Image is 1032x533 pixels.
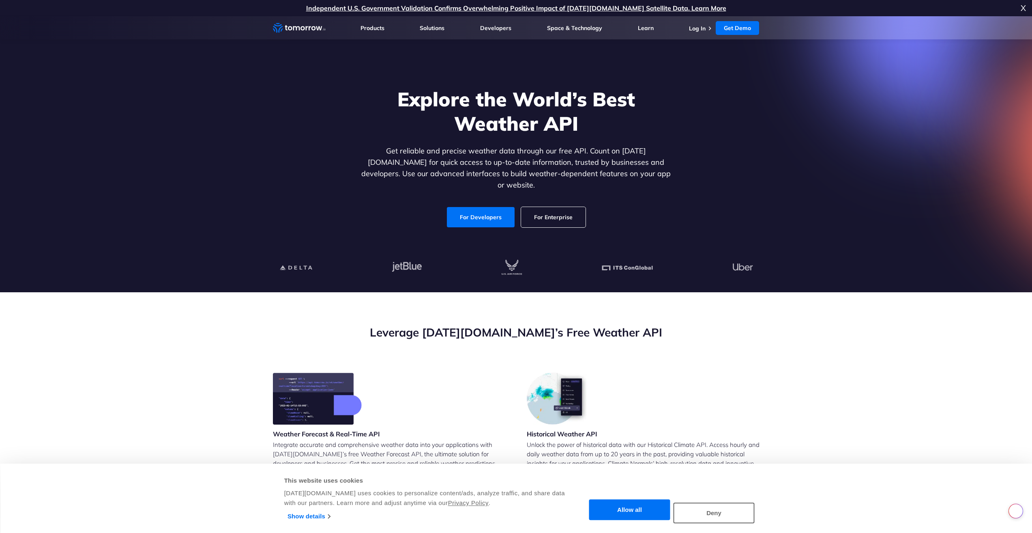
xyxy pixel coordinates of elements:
[273,440,506,496] p: Integrate accurate and comprehensive weather data into your applications with [DATE][DOMAIN_NAME]...
[273,325,760,340] h2: Leverage [DATE][DOMAIN_NAME]’s Free Weather API
[527,440,760,487] p: Unlock the power of historical data with our Historical Climate API. Access hourly and daily weat...
[273,22,326,34] a: Home link
[716,21,759,35] a: Get Demo
[589,500,670,520] button: Allow all
[448,499,489,506] a: Privacy Policy
[527,429,597,438] h3: Historical Weather API
[360,87,673,136] h1: Explore the World’s Best Weather API
[360,24,384,32] a: Products
[420,24,444,32] a: Solutions
[447,207,515,227] a: For Developers
[288,510,330,522] a: Show details
[273,429,380,438] h3: Weather Forecast & Real-Time API
[689,25,706,32] a: Log In
[284,476,566,486] div: This website uses cookies
[674,503,755,523] button: Deny
[306,4,726,12] a: Independent U.S. Government Validation Confirms Overwhelming Positive Impact of [DATE][DOMAIN_NAM...
[480,24,511,32] a: Developers
[521,207,586,227] a: For Enterprise
[547,24,602,32] a: Space & Technology
[638,24,654,32] a: Learn
[284,488,566,508] div: [DATE][DOMAIN_NAME] uses cookies to personalize content/ads, analyze traffic, and share data with...
[360,145,673,191] p: Get reliable and precise weather data through our free API. Count on [DATE][DOMAIN_NAME] for quic...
